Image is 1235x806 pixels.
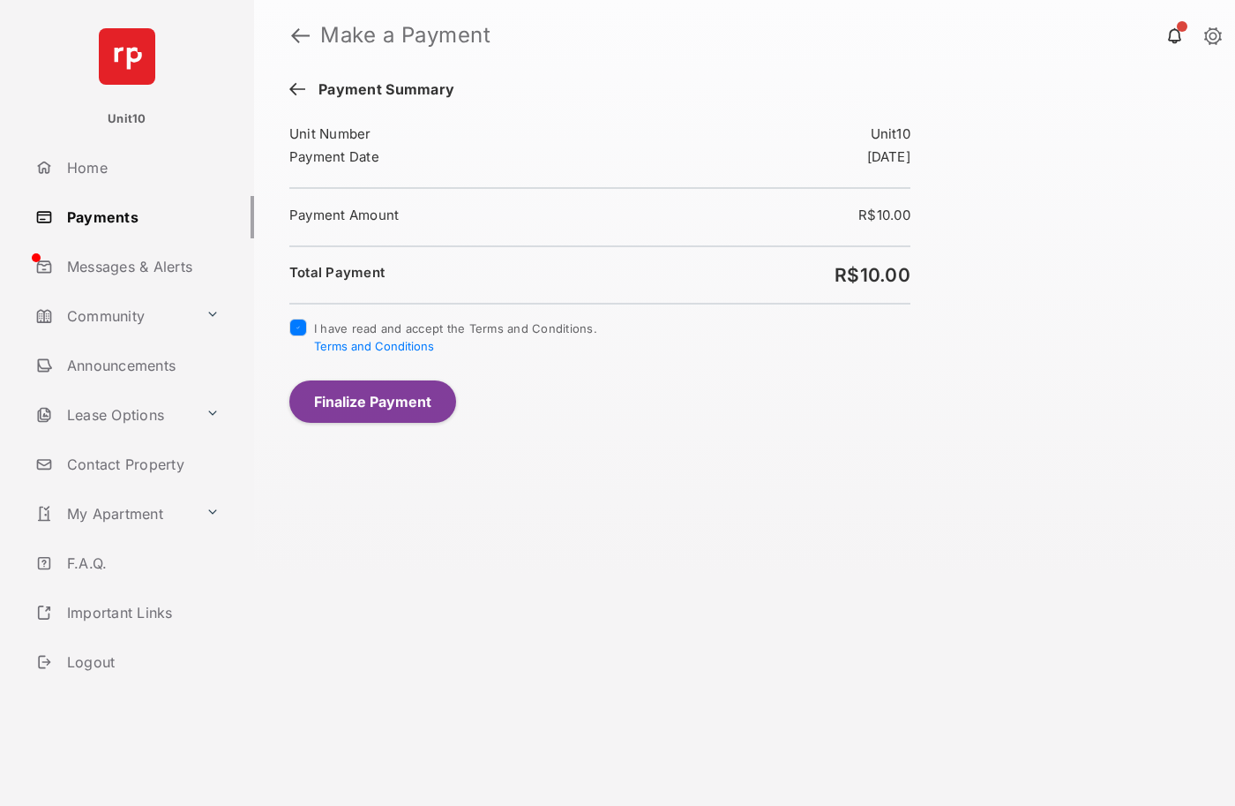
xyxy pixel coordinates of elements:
[28,641,254,683] a: Logout
[314,339,434,353] button: I have read and accept the Terms and Conditions.
[314,321,597,353] span: I have read and accept the Terms and Conditions.
[99,28,155,85] img: svg+xml;base64,PHN2ZyB4bWxucz0iaHR0cDovL3d3dy53My5vcmcvMjAwMC9zdmciIHdpZHRoPSI2NCIgaGVpZ2h0PSI2NC...
[28,295,198,337] a: Community
[28,542,254,584] a: F.A.Q.
[28,245,254,288] a: Messages & Alerts
[28,443,254,486] a: Contact Property
[28,196,254,238] a: Payments
[28,344,254,387] a: Announcements
[28,394,198,436] a: Lease Options
[289,380,456,423] button: Finalize Payment
[108,110,146,128] p: Unit10
[310,81,454,101] span: Payment Summary
[28,147,254,189] a: Home
[28,493,198,535] a: My Apartment
[28,591,227,634] a: Important Links
[320,25,490,46] strong: Make a Payment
